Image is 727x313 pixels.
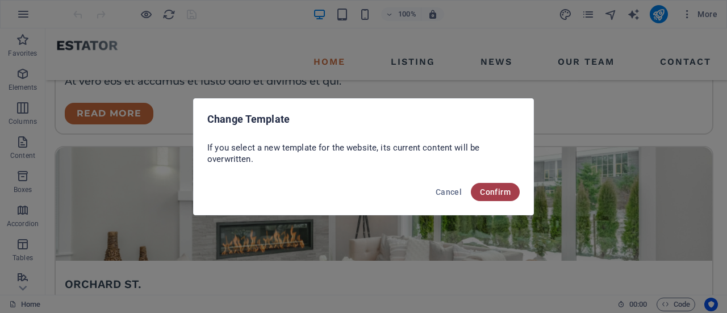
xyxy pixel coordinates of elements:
[207,112,520,126] h2: Change Template
[480,187,511,197] span: Confirm
[207,142,520,165] p: If you select a new template for the website, its current content will be overwritten.
[471,183,520,201] button: Confirm
[431,183,466,201] button: Cancel
[436,187,462,197] span: Cancel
